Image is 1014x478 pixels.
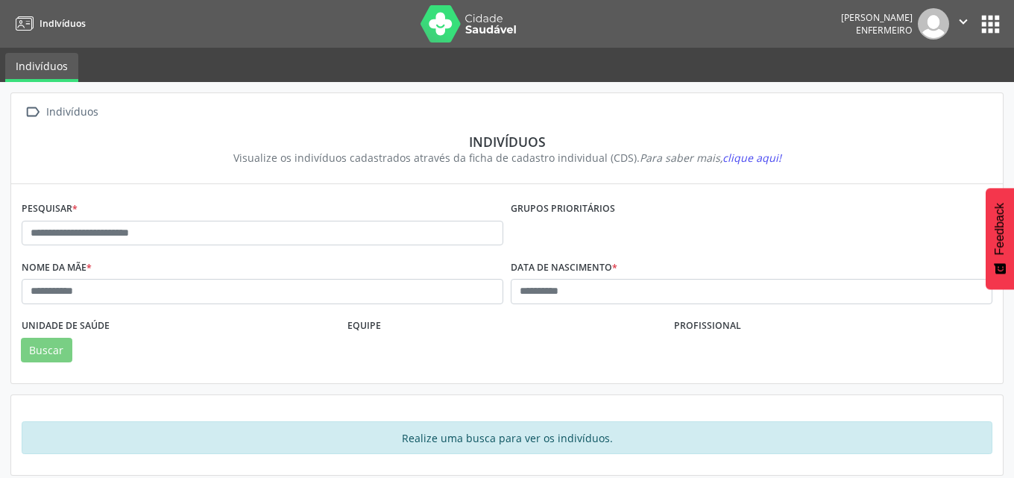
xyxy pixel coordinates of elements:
[22,256,92,279] label: Nome da mãe
[955,13,972,30] i: 
[640,151,781,165] i: Para saber mais,
[918,8,949,40] img: img
[993,203,1007,255] span: Feedback
[43,101,101,123] div: Indivíduos
[511,256,617,279] label: Data de nascimento
[22,101,43,123] i: 
[722,151,781,165] span: clique aqui!
[22,101,101,123] a:  Indivíduos
[32,150,982,166] div: Visualize os indivíduos cadastrados através da ficha de cadastro individual (CDS).
[986,188,1014,289] button: Feedback - Mostrar pesquisa
[977,11,1004,37] button: apps
[22,421,992,454] div: Realize uma busca para ver os indivíduos.
[5,53,78,82] a: Indivíduos
[10,11,86,36] a: Indivíduos
[841,11,913,24] div: [PERSON_NAME]
[856,24,913,37] span: Enfermeiro
[21,338,72,363] button: Buscar
[22,315,110,338] label: Unidade de saúde
[674,315,741,338] label: Profissional
[40,17,86,30] span: Indivíduos
[511,198,615,221] label: Grupos prioritários
[949,8,977,40] button: 
[347,315,381,338] label: Equipe
[22,198,78,221] label: Pesquisar
[32,133,982,150] div: Indivíduos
